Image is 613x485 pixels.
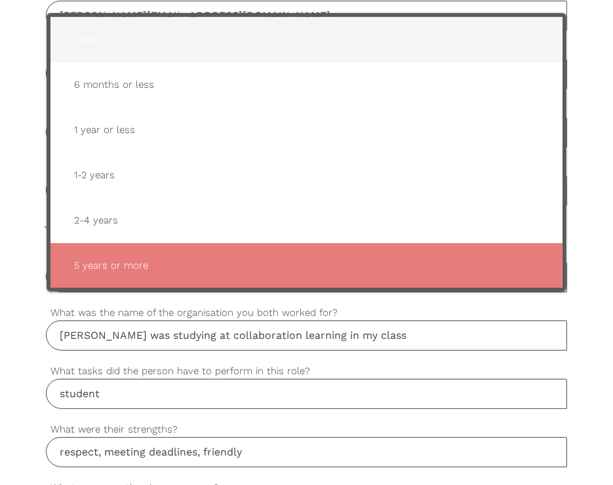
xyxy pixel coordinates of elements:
[64,250,549,282] span: 5 years or more
[46,364,567,379] label: What tasks did the person have to perform in this role?
[46,44,567,59] label: Mobile phone number
[64,159,549,191] span: 1-2 years
[64,24,549,56] span: Select...
[64,69,549,101] span: 6 months or less
[46,161,567,176] label: How do you know the person you are giving a reference for?
[46,219,450,234] span: Please confirm that the person you are giving a reference for is not a relative
[46,247,567,262] label: How long did they work for you
[64,204,549,237] span: 2-4 years
[46,422,567,437] label: What were their strengths?
[64,114,549,146] span: 1 year or less
[46,102,567,117] label: Name of person you are giving a reference for
[46,305,567,320] label: What was the name of the organisation you both worked for?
